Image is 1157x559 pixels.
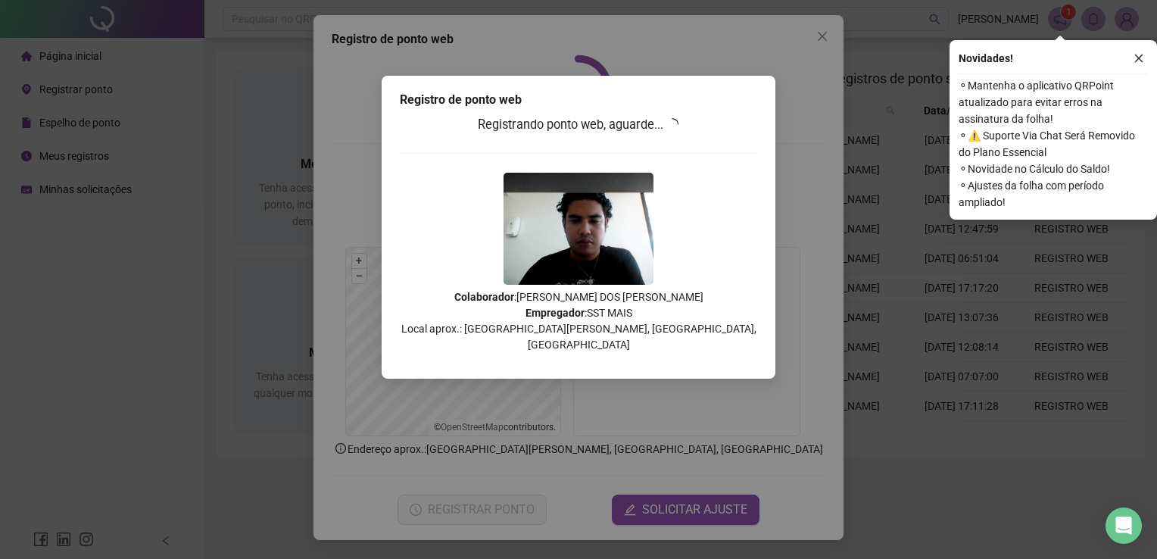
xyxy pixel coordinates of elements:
[504,173,653,285] img: 9k=
[1134,53,1144,64] span: close
[959,50,1013,67] span: Novidades !
[400,115,757,135] h3: Registrando ponto web, aguarde...
[1106,507,1142,544] div: Open Intercom Messenger
[525,307,585,319] strong: Empregador
[959,161,1148,177] span: ⚬ Novidade no Cálculo do Saldo!
[666,118,678,130] span: loading
[959,127,1148,161] span: ⚬ ⚠️ Suporte Via Chat Será Removido do Plano Essencial
[454,291,514,303] strong: Colaborador
[959,177,1148,211] span: ⚬ Ajustes da folha com período ampliado!
[959,77,1148,127] span: ⚬ Mantenha o aplicativo QRPoint atualizado para evitar erros na assinatura da folha!
[400,91,757,109] div: Registro de ponto web
[400,289,757,353] p: : [PERSON_NAME] DOS [PERSON_NAME] : SST MAIS Local aprox.: [GEOGRAPHIC_DATA][PERSON_NAME], [GEOGR...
